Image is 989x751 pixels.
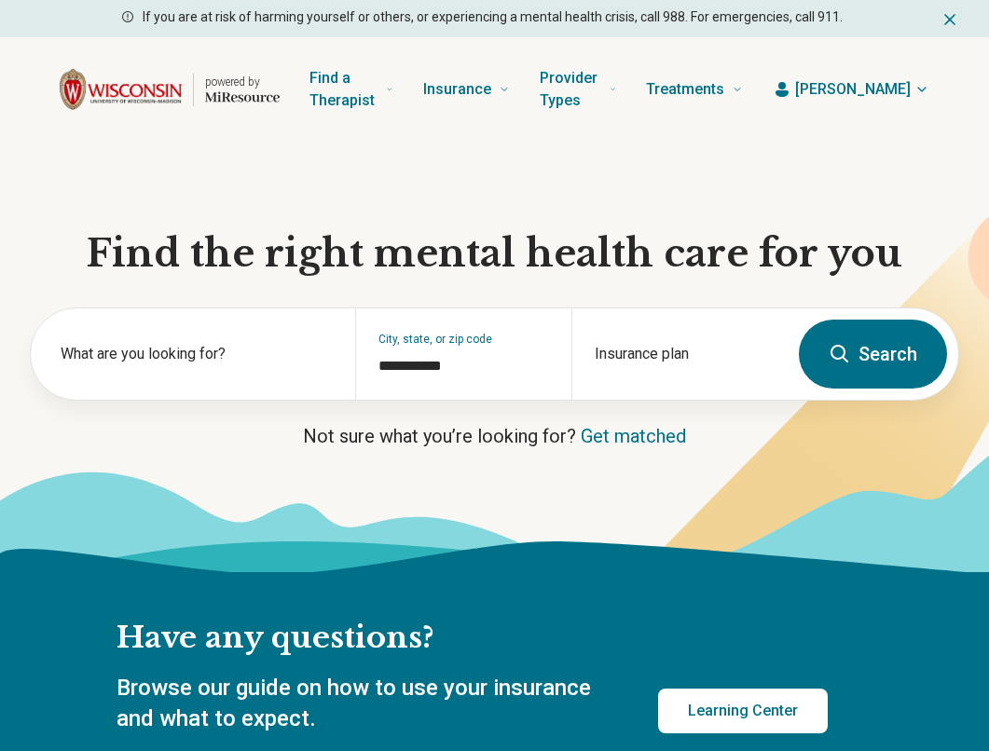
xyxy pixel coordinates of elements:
span: Insurance [423,76,491,102]
p: Not sure what you’re looking for? [30,423,959,449]
p: powered by [205,75,280,89]
button: [PERSON_NAME] [773,78,929,101]
a: Treatments [646,52,743,127]
a: Insurance [423,52,510,127]
p: Browse our guide on how to use your insurance and what to expect. [117,673,613,735]
h1: Find the right mental health care for you [30,229,959,278]
span: [PERSON_NAME] [795,78,911,101]
span: Find a Therapist [309,65,378,114]
a: Provider Types [540,52,616,127]
a: Find a Therapist [309,52,393,127]
a: Get matched [581,425,686,447]
a: Home page [60,60,280,119]
label: What are you looking for? [61,343,333,365]
p: If you are at risk of harming yourself or others, or experiencing a mental health crisis, call 98... [143,7,843,27]
a: Learning Center [658,689,828,733]
button: Dismiss [941,7,959,30]
span: Provider Types [540,65,602,114]
h2: Have any questions? [117,619,828,658]
button: Search [799,320,947,389]
span: Treatments [646,76,724,102]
